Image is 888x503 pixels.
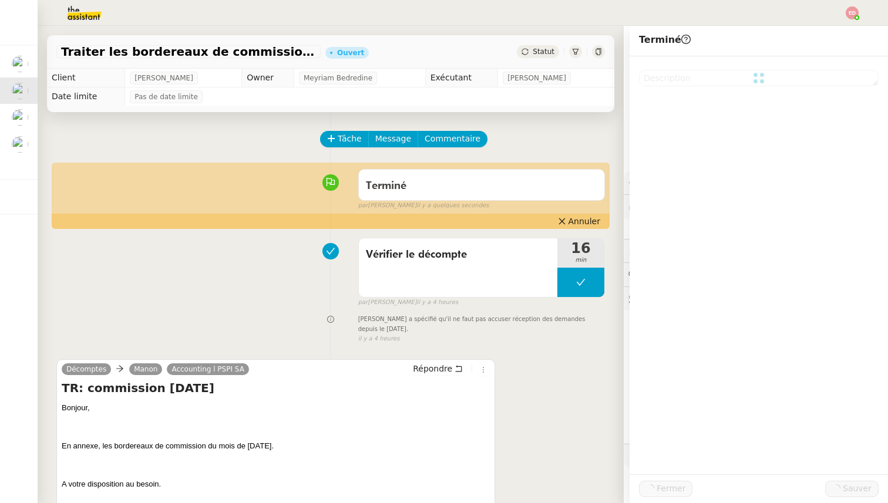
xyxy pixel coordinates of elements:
[628,176,689,190] span: ⚙️
[358,298,368,308] span: par
[304,72,372,84] span: Meyriam Bedredine
[624,171,888,194] div: ⚙️Procédures
[134,72,193,84] span: [PERSON_NAME]
[557,241,604,255] span: 16
[624,287,888,310] div: 🕵️Autres demandes en cours 19
[12,136,28,153] img: users%2F0zQGGmvZECeMseaPawnreYAQQyS2%2Favatar%2Feddadf8a-b06f-4db9-91c4-adeed775bb0f
[358,298,458,308] small: [PERSON_NAME]
[825,481,879,497] button: Sauver
[337,49,364,56] div: Ouvert
[358,201,368,211] span: par
[358,315,605,334] span: [PERSON_NAME] a spécifié qu'il ne faut pas accuser réception des demandes depuis le [DATE].
[624,444,888,467] div: 🧴Autres
[167,364,248,374] a: Accounting l PSPI SA
[368,131,418,147] button: Message
[425,69,498,87] td: Exécutant
[62,402,490,414] p: Bonjour,
[62,364,111,374] a: Décomptes
[639,34,691,45] span: Terminé
[242,69,294,87] td: Owner
[12,56,28,72] img: users%2F0zQGGmvZECeMseaPawnreYAQQyS2%2Favatar%2Feddadf8a-b06f-4db9-91c4-adeed775bb0f
[12,83,28,99] img: users%2Fa6PbEmLwvGXylUqKytRPpDpAx153%2Favatar%2Ffanny.png
[358,201,489,211] small: [PERSON_NAME]
[12,109,28,126] img: users%2F0zQGGmvZECeMseaPawnreYAQQyS2%2Favatar%2Feddadf8a-b06f-4db9-91c4-adeed775bb0f
[624,239,888,262] div: ⏲️Tâches 16:19
[62,440,490,452] p: En annexe, les bordereaux de commission du mois de [DATE].
[639,481,692,497] button: Fermer
[628,451,665,460] span: 🧴
[366,181,406,191] span: Terminé
[62,380,490,396] h4: TR: commission [DATE]
[628,293,779,303] span: 🕵️
[358,334,400,344] span: il y a 4 heures
[62,478,490,490] p: A votre disposition au besoin.
[47,87,125,106] td: Date limite
[553,215,605,228] button: Annuler
[416,201,489,211] span: il y a quelques secondes
[366,246,550,264] span: Vérifier le décompte
[61,46,316,58] span: Traiter les bordereaux de commission [DATE]
[628,269,704,279] span: 💬
[413,363,452,374] span: Répondre
[628,200,705,213] span: 🔐
[557,255,604,265] span: min
[47,69,125,87] td: Client
[507,72,566,84] span: [PERSON_NAME]
[134,91,198,103] span: Pas de date limite
[409,362,467,375] button: Répondre
[624,195,888,218] div: 🔐Données client
[846,6,859,19] img: svg
[418,131,487,147] button: Commentaire
[416,298,458,308] span: il y a 4 heures
[425,132,480,146] span: Commentaire
[569,215,600,227] span: Annuler
[338,132,362,146] span: Tâche
[533,48,554,56] span: Statut
[624,263,888,286] div: 💬Commentaires
[320,131,369,147] button: Tâche
[628,246,714,255] span: ⏲️
[129,364,162,374] a: Manon
[375,132,411,146] span: Message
